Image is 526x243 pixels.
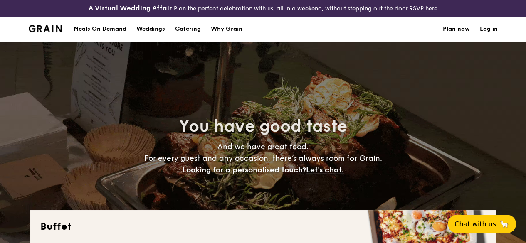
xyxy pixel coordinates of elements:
[131,17,170,42] a: Weddings
[29,25,62,32] a: Logotype
[88,3,438,13] div: Plan the perfect celebration with us, all in a weekend, without stepping out the door.
[211,17,242,42] div: Why Grain
[454,220,496,228] span: Chat with us
[144,142,382,174] span: And we have great food. For every guest and any occasion, there’s always room for Grain.
[40,220,486,233] h2: Buffet
[29,25,62,32] img: Grain
[409,5,437,12] a: RSVP here
[136,17,165,42] div: Weddings
[499,219,509,229] span: 🦙
[306,165,344,174] span: Let's chat.
[206,17,247,42] a: Why Grain
[179,116,347,136] span: You have good taste
[175,17,201,42] h1: Catering
[448,215,516,233] button: Chat with us🦙
[170,17,206,42] a: Catering
[182,165,306,174] span: Looking for a personalised touch?
[74,17,126,42] div: Meals On Demand
[89,3,172,13] h4: A Virtual Wedding Affair
[69,17,131,42] a: Meals On Demand
[480,17,498,42] a: Log in
[443,17,470,42] a: Plan now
